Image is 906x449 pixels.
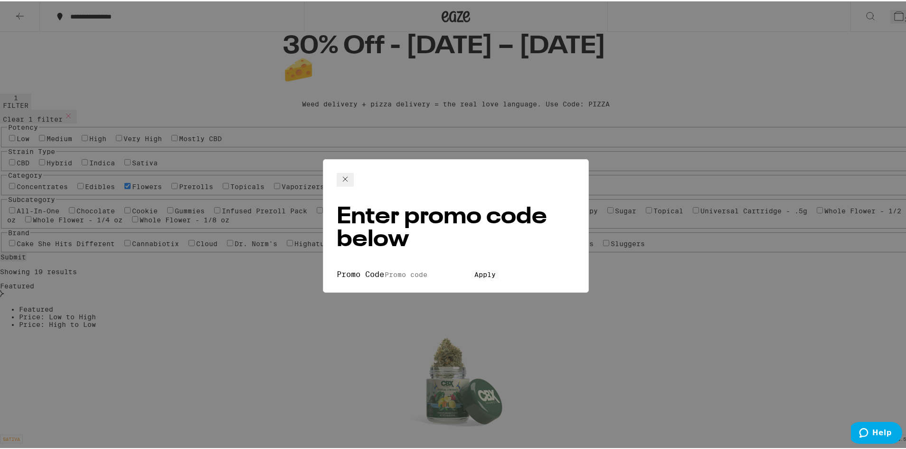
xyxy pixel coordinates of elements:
span: Apply [474,269,496,277]
iframe: Opens a widget where you can find more information [851,420,902,444]
input: Promo code [384,269,472,277]
label: Promo Code [337,268,384,277]
h2: Enter promo code below [337,204,575,250]
button: Apply [472,269,499,277]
